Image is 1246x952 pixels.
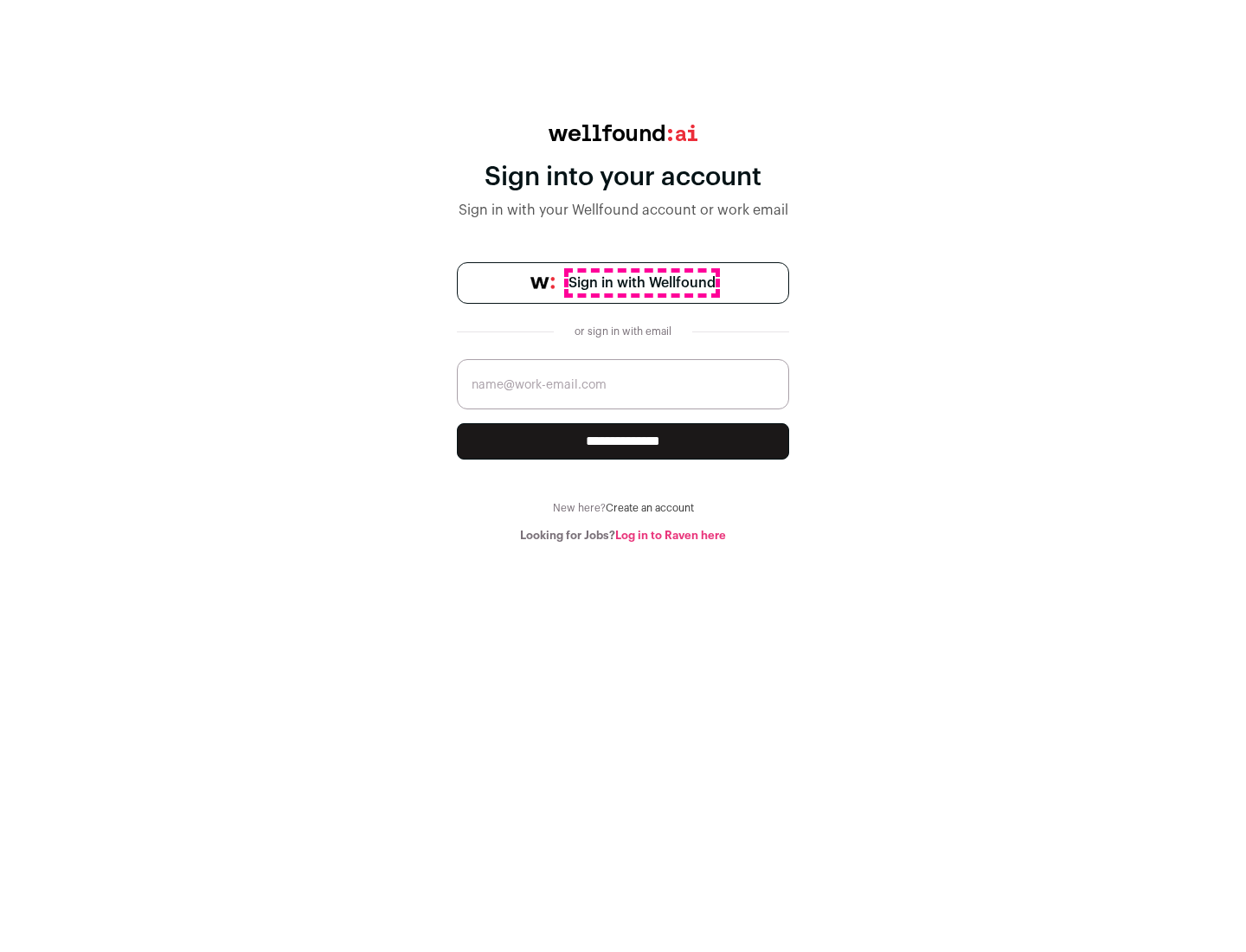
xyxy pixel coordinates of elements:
[457,359,789,409] input: name@work-email.com
[457,501,789,515] div: New here?
[457,162,789,193] div: Sign into your account
[568,273,716,293] span: Sign in with Wellfound
[457,200,789,221] div: Sign in with your Wellfound account or work email
[606,503,694,513] a: Create an account
[615,530,726,541] a: Log in to Raven here
[457,262,789,304] a: Sign in with Wellfound
[568,325,678,338] div: or sign in with email
[549,125,697,141] img: wellfound:ai
[457,529,789,543] div: Looking for Jobs?
[530,277,555,289] img: wellfound-symbol-flush-black-fb3c872781a75f747ccb3a119075da62bfe97bd399995f84a933054e44a575c4.png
